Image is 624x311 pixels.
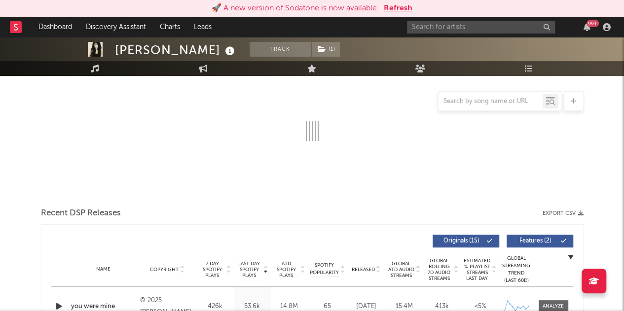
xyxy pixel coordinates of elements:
[32,17,79,37] a: Dashboard
[507,235,573,247] button: Features(2)
[384,2,412,14] button: Refresh
[439,238,484,244] span: Originals ( 15 )
[199,261,225,278] span: 7 Day Spotify Plays
[236,261,262,278] span: Last Day Spotify Plays
[584,23,590,31] button: 99+
[273,261,299,278] span: ATD Spotify Plays
[433,235,499,247] button: Originals(15)
[187,17,219,37] a: Leads
[311,42,340,57] span: ( 1 )
[407,21,555,34] input: Search for artists
[587,20,599,27] div: 99 +
[426,258,453,281] span: Global Rolling 7D Audio Streams
[388,261,415,278] span: Global ATD Audio Streams
[250,42,311,57] button: Track
[71,266,136,273] div: Name
[352,267,375,273] span: Released
[439,98,543,105] input: Search by song name or URL
[153,17,187,37] a: Charts
[41,207,121,219] span: Recent DSP Releases
[212,2,379,14] div: 🚀 A new version of Sodatone is now available.
[312,42,340,57] button: (1)
[543,210,584,216] button: Export CSV
[513,238,558,244] span: Features ( 2 )
[502,255,531,284] div: Global Streaming Trend (Last 60D)
[79,17,153,37] a: Discovery Assistant
[310,262,339,276] span: Spotify Popularity
[464,258,491,281] span: Estimated % Playlist Streams Last Day
[150,267,179,273] span: Copyright
[115,42,237,58] div: [PERSON_NAME]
